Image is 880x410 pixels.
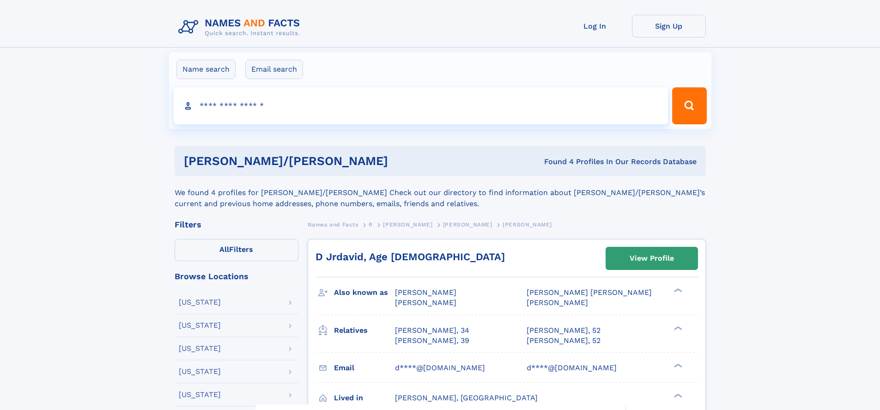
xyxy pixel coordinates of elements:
[672,87,706,124] button: Search Button
[184,155,466,167] h1: [PERSON_NAME]/[PERSON_NAME]
[672,288,683,294] div: ❯
[334,390,395,406] h3: Lived in
[175,272,298,281] div: Browse Locations
[334,285,395,300] h3: Also known as
[672,392,683,398] div: ❯
[395,336,469,346] a: [PERSON_NAME], 39
[672,362,683,368] div: ❯
[174,87,668,124] input: search input
[527,336,601,346] a: [PERSON_NAME], 52
[383,221,432,228] span: [PERSON_NAME]
[316,251,505,263] a: D Jrdavid, Age [DEMOGRAPHIC_DATA]
[558,15,632,37] a: Log In
[179,391,221,398] div: [US_STATE]
[630,248,674,269] div: View Profile
[369,221,373,228] span: R
[245,60,303,79] label: Email search
[503,221,552,228] span: [PERSON_NAME]
[443,221,492,228] span: [PERSON_NAME]
[383,219,432,230] a: [PERSON_NAME]
[527,298,588,307] span: [PERSON_NAME]
[395,298,456,307] span: [PERSON_NAME]
[395,288,456,297] span: [PERSON_NAME]
[395,325,469,336] a: [PERSON_NAME], 34
[175,15,308,40] img: Logo Names and Facts
[632,15,706,37] a: Sign Up
[179,368,221,375] div: [US_STATE]
[308,219,358,230] a: Names and Facts
[334,360,395,376] h3: Email
[443,219,492,230] a: [PERSON_NAME]
[395,393,538,402] span: [PERSON_NAME], [GEOGRAPHIC_DATA]
[466,157,697,167] div: Found 4 Profiles In Our Records Database
[179,345,221,352] div: [US_STATE]
[334,323,395,338] h3: Relatives
[179,299,221,306] div: [US_STATE]
[527,288,652,297] span: [PERSON_NAME] [PERSON_NAME]
[175,220,298,229] div: Filters
[219,245,229,254] span: All
[369,219,373,230] a: R
[175,176,706,209] div: We found 4 profiles for [PERSON_NAME]/[PERSON_NAME] Check out our directory to find information a...
[672,325,683,331] div: ❯
[606,247,698,269] a: View Profile
[179,322,221,329] div: [US_STATE]
[176,60,236,79] label: Name search
[175,239,298,261] label: Filters
[527,325,601,336] a: [PERSON_NAME], 52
